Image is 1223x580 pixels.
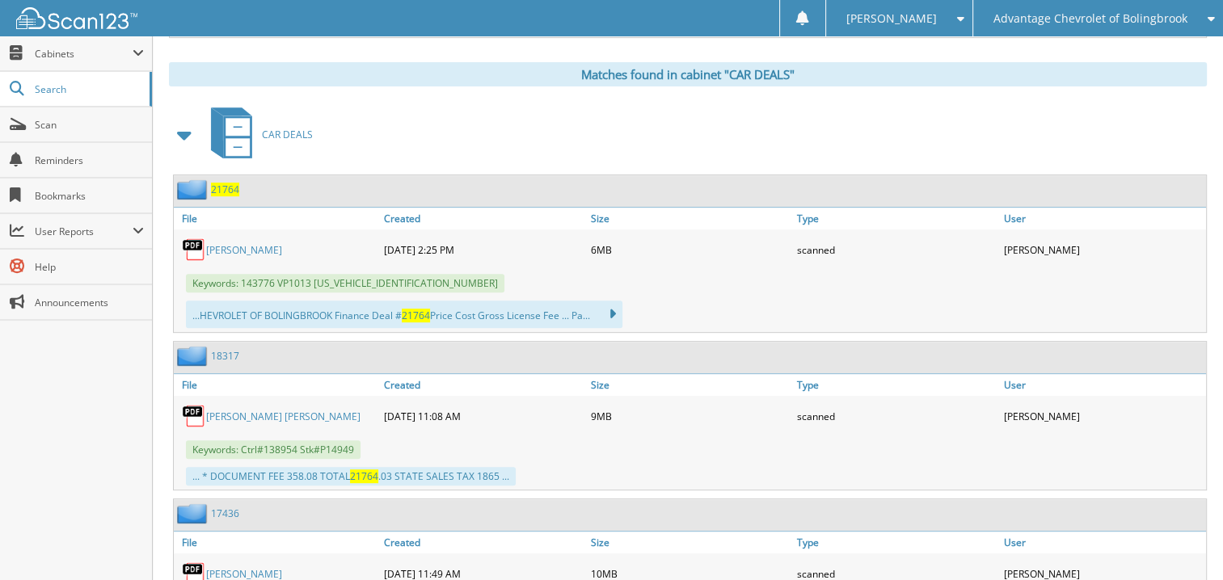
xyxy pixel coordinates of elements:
img: folder2.png [177,179,211,200]
span: CAR DEALS [262,128,313,141]
a: Created [380,208,586,229]
img: scan123-logo-white.svg [16,7,137,29]
span: Search [35,82,141,96]
img: PDF.png [182,404,206,428]
div: [PERSON_NAME] [1000,400,1206,432]
div: 9MB [587,400,793,432]
div: 6MB [587,233,793,266]
a: [PERSON_NAME] [206,243,282,257]
a: File [174,208,380,229]
a: File [174,532,380,553]
iframe: Chat Widget [1142,502,1223,580]
a: User [1000,374,1206,396]
span: Reminders [35,153,144,167]
span: [PERSON_NAME] [846,14,937,23]
img: PDF.png [182,237,206,262]
a: 21764 [211,183,239,196]
div: scanned [793,400,999,432]
div: [PERSON_NAME] [1000,233,1206,266]
a: User [1000,532,1206,553]
span: Keywords: 143776 VP1013 [US_VEHICLE_IDENTIFICATION_NUMBER] [186,274,504,292]
a: Created [380,374,586,396]
a: Type [793,374,999,396]
a: [PERSON_NAME] [PERSON_NAME] [206,410,361,423]
div: ... * DOCUMENT FEE 358.08 TOTAL .03 STATE SALES TAX 1865 ... [186,467,516,485]
a: Size [587,208,793,229]
span: Keywords: Ctrl#138954 Stk#P14949 [186,440,361,459]
div: [DATE] 2:25 PM [380,233,586,266]
a: 17436 [211,506,239,520]
div: [DATE] 11:08 AM [380,400,586,432]
span: Scan [35,118,144,132]
a: Size [587,532,793,553]
a: Created [380,532,586,553]
span: Help [35,260,144,274]
span: Announcements [35,296,144,309]
div: Matches found in cabinet "CAR DEALS" [169,62,1207,86]
a: Type [793,532,999,553]
span: 21764 [350,469,378,483]
div: scanned [793,233,999,266]
span: Bookmarks [35,189,144,203]
span: 21764 [402,309,430,322]
span: Advantage Chevrolet of Bolingbrook [993,14,1187,23]
a: Type [793,208,999,229]
img: folder2.png [177,346,211,366]
a: CAR DEALS [201,103,313,166]
a: User [1000,208,1206,229]
div: ...HEVROLET OF BOLINGBROOK Finance Deal # Price Cost Gross License Fee ... Pa... [186,301,622,328]
a: 18317 [211,349,239,363]
a: Size [587,374,793,396]
span: Cabinets [35,47,133,61]
a: File [174,374,380,396]
span: User Reports [35,225,133,238]
img: folder2.png [177,503,211,523]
